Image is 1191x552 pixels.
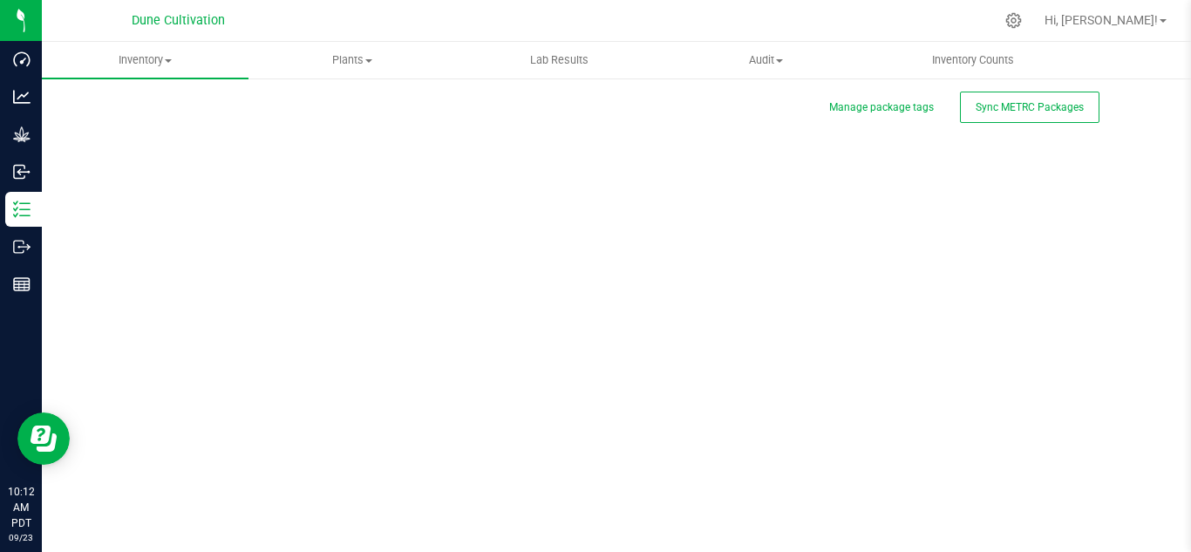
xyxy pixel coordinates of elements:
span: Inventory Counts [909,52,1038,68]
span: Sync METRC Packages [976,101,1084,113]
p: 10:12 AM PDT [8,484,34,531]
inline-svg: Outbound [13,238,31,256]
inline-svg: Dashboard [13,51,31,68]
span: Lab Results [507,52,612,68]
iframe: Resource center [17,412,70,465]
inline-svg: Grow [13,126,31,143]
div: Manage settings [1003,12,1024,29]
a: Audit [663,42,869,78]
span: Hi, [PERSON_NAME]! [1045,13,1158,27]
inline-svg: Reports [13,276,31,293]
button: Manage package tags [829,100,934,115]
inline-svg: Inventory [13,201,31,218]
span: Dune Cultivation [132,13,225,28]
span: Audit [664,52,868,68]
p: 09/23 [8,531,34,544]
inline-svg: Analytics [13,88,31,106]
span: Plants [249,52,454,68]
a: Inventory Counts [869,42,1076,78]
a: Lab Results [455,42,662,78]
a: Plants [248,42,455,78]
inline-svg: Inbound [13,163,31,181]
span: Inventory [42,52,248,68]
button: Sync METRC Packages [960,92,1099,123]
a: Inventory [42,42,248,78]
